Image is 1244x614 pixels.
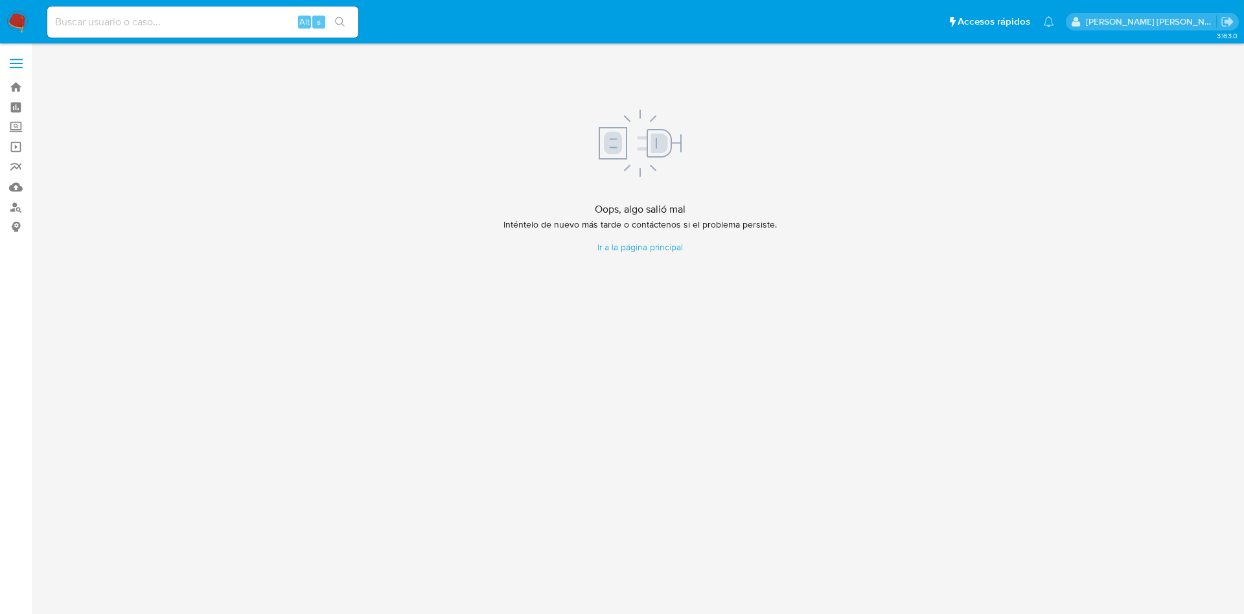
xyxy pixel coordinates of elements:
[47,14,358,30] input: Buscar usuario o caso...
[1221,15,1234,29] a: Salir
[958,15,1030,29] span: Accesos rápidos
[327,13,353,31] button: search-icon
[1043,16,1054,27] a: Notificaciones
[1086,16,1217,28] p: sandra.helbardt@mercadolibre.com
[299,16,310,28] span: Alt
[503,218,777,231] p: Inténtelo de nuevo más tarde o contáctenos si el problema persiste.
[503,241,777,254] a: Ir a la página principal
[503,203,777,216] h4: Oops, algo salió mal
[317,16,321,28] span: s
